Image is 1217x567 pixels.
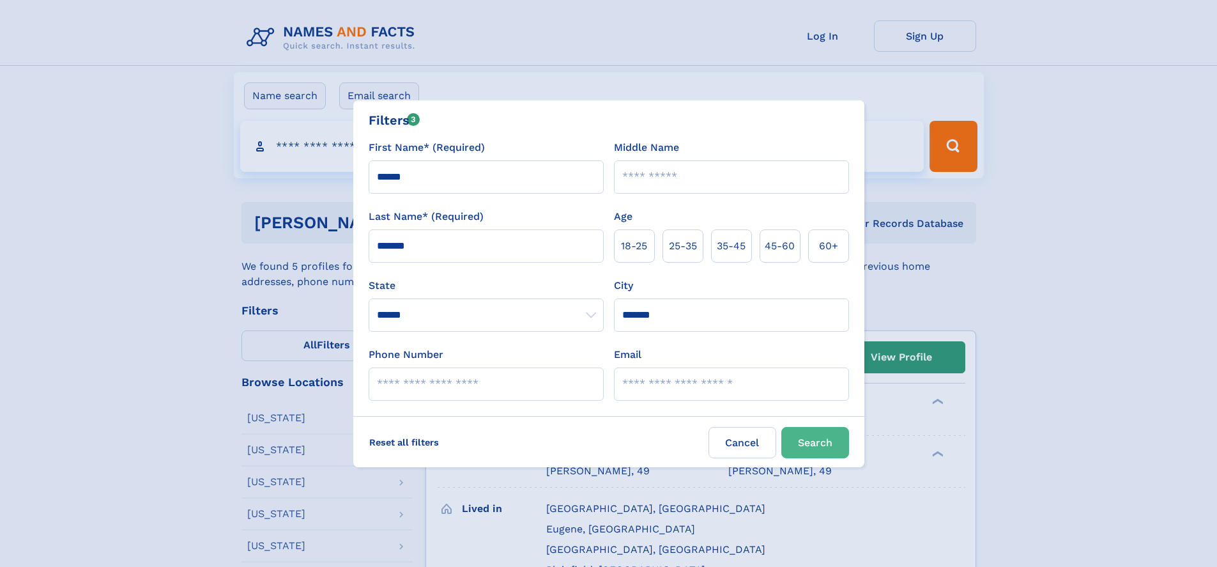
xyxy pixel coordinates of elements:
[708,427,776,458] label: Cancel
[369,209,484,224] label: Last Name* (Required)
[361,427,447,458] label: Reset all filters
[669,238,697,254] span: 25‑35
[614,140,679,155] label: Middle Name
[621,238,647,254] span: 18‑25
[614,209,632,224] label: Age
[717,238,746,254] span: 35‑45
[369,140,485,155] label: First Name* (Required)
[781,427,849,458] button: Search
[819,238,838,254] span: 60+
[369,278,604,293] label: State
[765,238,795,254] span: 45‑60
[614,347,641,362] label: Email
[369,111,420,130] div: Filters
[369,347,443,362] label: Phone Number
[614,278,633,293] label: City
